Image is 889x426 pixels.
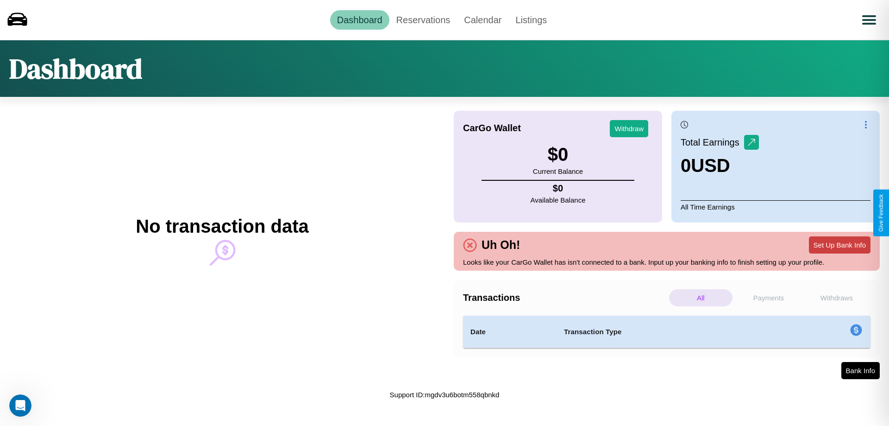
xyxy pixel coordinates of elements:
[533,144,583,165] h3: $ 0
[531,183,586,194] h4: $ 0
[463,123,521,134] h4: CarGo Wallet
[841,362,880,379] button: Bank Info
[681,134,744,151] p: Total Earnings
[463,292,667,303] h4: Transactions
[681,200,870,213] p: All Time Earnings
[878,194,884,232] div: Give Feedback
[533,165,583,178] p: Current Balance
[470,326,549,337] h4: Date
[463,256,870,268] p: Looks like your CarGo Wallet has isn't connected to a bank. Input up your banking info to finish ...
[531,194,586,206] p: Available Balance
[809,236,870,254] button: Set Up Bank Info
[330,10,389,30] a: Dashboard
[737,289,801,306] p: Payments
[477,238,525,252] h4: Uh Oh!
[390,388,500,401] p: Support ID: mgdv3u6botm558qbnkd
[805,289,868,306] p: Withdraws
[681,155,759,176] h3: 0 USD
[564,326,774,337] h4: Transaction Type
[508,10,554,30] a: Listings
[610,120,648,137] button: Withdraw
[457,10,508,30] a: Calendar
[9,394,31,417] iframe: Intercom live chat
[856,7,882,33] button: Open menu
[389,10,457,30] a: Reservations
[669,289,732,306] p: All
[136,216,308,237] h2: No transaction data
[9,50,142,88] h1: Dashboard
[463,316,870,348] table: simple table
